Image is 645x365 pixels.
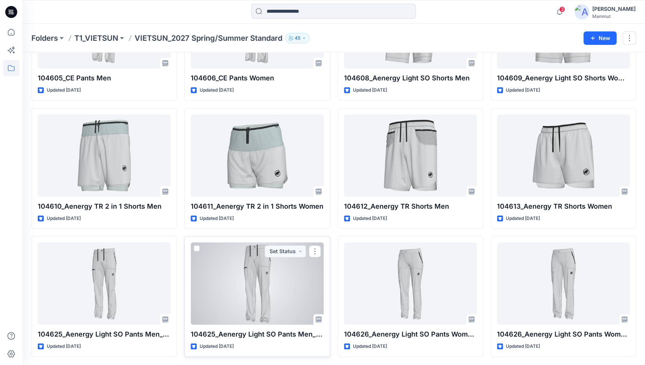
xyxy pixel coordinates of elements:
a: 104625_Aenergy Light SO Pants Men_REG [191,242,323,325]
p: 104611_Aenergy TR 2 in 1 Shorts Women [191,201,323,212]
p: 104612_Aenergy TR Shorts Men [344,201,477,212]
p: Updated [DATE] [353,215,387,223]
img: avatar [574,4,589,19]
p: 104625_Aenergy Light SO Pants Men_ATH [38,329,171,340]
p: Updated [DATE] [353,343,387,350]
a: 104626_Aenergy Light SO Pants Women_REG [497,242,630,325]
p: 104606_CE Pants Women [191,73,323,83]
p: 104625_Aenergy Light SO Pants Men_REG [191,329,323,340]
p: Updated [DATE] [47,343,81,350]
a: 104610_Aenergy TR 2 in 1 Shorts Men [38,114,171,197]
a: Folders [31,33,58,43]
p: 45 [295,34,300,42]
p: VIETSUN_2027 Spring/Summer Standard [135,33,282,43]
button: New [583,31,617,45]
p: Updated [DATE] [47,215,81,223]
p: 104609_Aenergy Light SO Shorts Women [497,73,630,83]
p: Updated [DATE] [506,343,540,350]
p: 104626_Aenergy Light SO Pants Women_REG [497,329,630,340]
a: 104611_Aenergy TR 2 in 1 Shorts Women [191,114,323,197]
div: [PERSON_NAME] [592,4,636,13]
p: Updated [DATE] [47,86,81,94]
p: Updated [DATE] [200,343,234,350]
p: 104608_Aenergy Light SO Shorts Men [344,73,477,83]
p: 104613_Aenergy TR Shorts Women [497,201,630,212]
p: Updated [DATE] [353,86,387,94]
div: Mammut [592,13,636,19]
span: 3 [559,6,565,12]
a: 104626_Aenergy Light SO Pants Women_ATH [344,242,477,325]
a: T1_VIETSUN [74,33,118,43]
p: 104610_Aenergy TR 2 in 1 Shorts Men [38,201,171,212]
p: Updated [DATE] [506,86,540,94]
button: 45 [285,33,310,43]
a: 104625_Aenergy Light SO Pants Men_ATH [38,242,171,325]
p: Updated [DATE] [200,86,234,94]
a: 104612_Aenergy TR Shorts Men [344,114,477,197]
p: 104626_Aenergy Light SO Pants Women_ATH [344,329,477,340]
p: Updated [DATE] [506,215,540,223]
a: 104613_Aenergy TR Shorts Women [497,114,630,197]
p: 104605_CE Pants Men [38,73,171,83]
p: Updated [DATE] [200,215,234,223]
